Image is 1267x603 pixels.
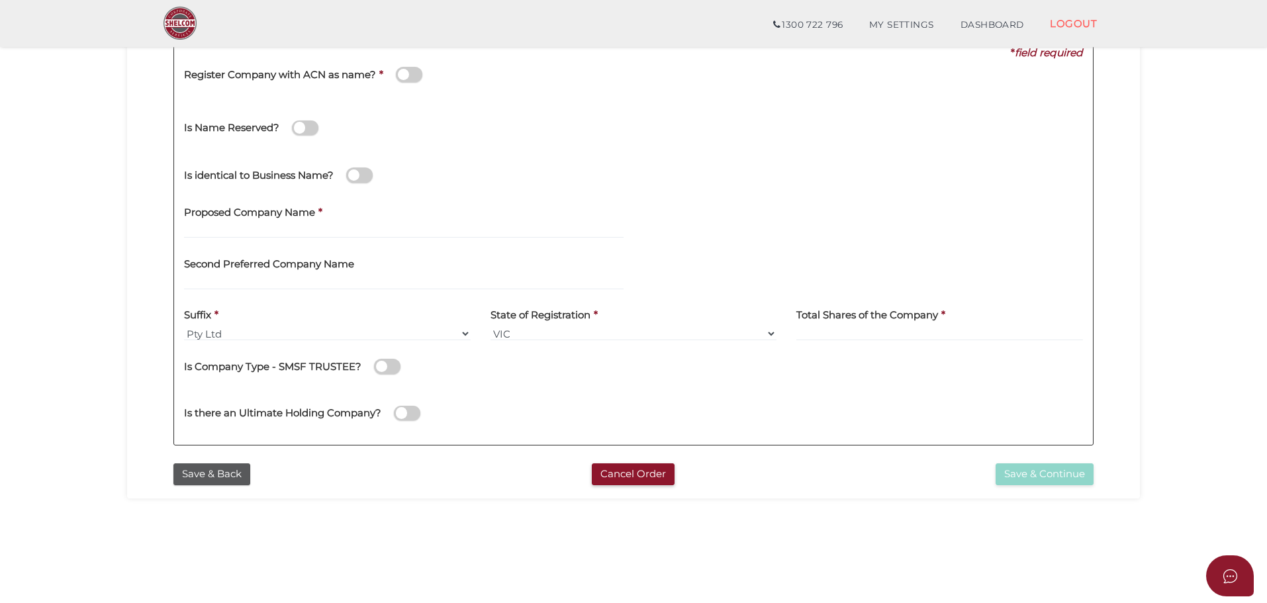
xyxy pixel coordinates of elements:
[996,463,1094,485] button: Save & Continue
[184,170,334,181] h4: Is identical to Business Name?
[592,463,675,485] button: Cancel Order
[184,207,315,218] h4: Proposed Company Name
[1037,10,1110,37] a: LOGOUT
[760,12,856,38] a: 1300 722 796
[947,12,1037,38] a: DASHBOARD
[1015,46,1083,59] i: field required
[184,122,279,134] h4: Is Name Reserved?
[796,310,938,321] h4: Total Shares of the Company
[184,70,376,81] h4: Register Company with ACN as name?
[184,259,354,270] h4: Second Preferred Company Name
[173,463,250,485] button: Save & Back
[184,310,211,321] h4: Suffix
[491,310,590,321] h4: State of Registration
[184,361,361,373] h4: Is Company Type - SMSF TRUSTEE?
[1206,555,1254,596] button: Open asap
[856,12,947,38] a: MY SETTINGS
[184,408,381,419] h4: Is there an Ultimate Holding Company?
